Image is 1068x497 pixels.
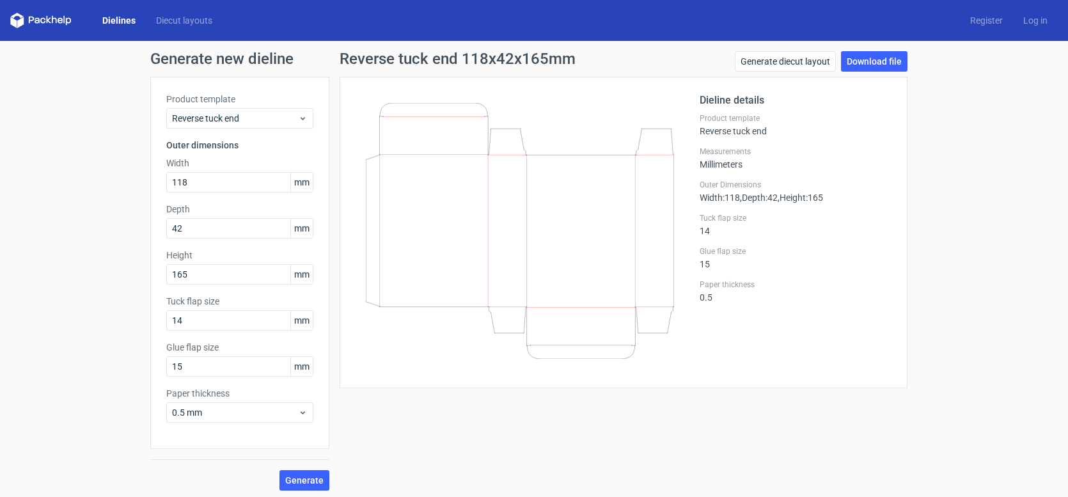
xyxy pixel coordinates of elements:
[150,51,918,67] h1: Generate new dieline
[279,470,329,491] button: Generate
[166,203,313,216] label: Depth
[700,146,891,157] label: Measurements
[290,357,313,376] span: mm
[740,193,778,203] span: , Depth : 42
[146,14,223,27] a: Diecut layouts
[700,180,891,190] label: Outer Dimensions
[700,280,891,303] div: 0.5
[700,193,740,203] span: Width : 118
[700,93,891,108] h2: Dieline details
[700,213,891,236] div: 14
[290,219,313,238] span: mm
[166,157,313,170] label: Width
[290,265,313,284] span: mm
[700,246,891,269] div: 15
[166,387,313,400] label: Paper thickness
[700,113,891,123] label: Product template
[166,249,313,262] label: Height
[172,406,298,419] span: 0.5 mm
[960,14,1013,27] a: Register
[735,51,836,72] a: Generate diecut layout
[290,173,313,192] span: mm
[166,139,313,152] h3: Outer dimensions
[841,51,907,72] a: Download file
[172,112,298,125] span: Reverse tuck end
[166,93,313,106] label: Product template
[778,193,823,203] span: , Height : 165
[166,341,313,354] label: Glue flap size
[700,213,891,223] label: Tuck flap size
[290,311,313,330] span: mm
[700,280,891,290] label: Paper thickness
[340,51,576,67] h1: Reverse tuck end 118x42x165mm
[166,295,313,308] label: Tuck flap size
[700,113,891,136] div: Reverse tuck end
[1013,14,1058,27] a: Log in
[700,246,891,256] label: Glue flap size
[700,146,891,170] div: Millimeters
[285,476,324,485] span: Generate
[92,14,146,27] a: Dielines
